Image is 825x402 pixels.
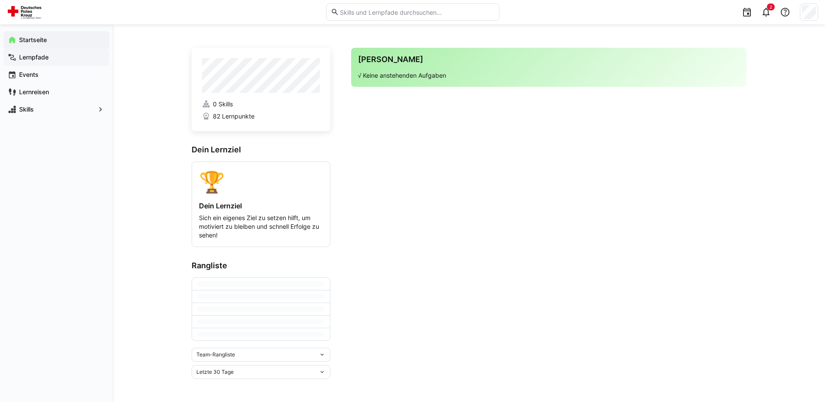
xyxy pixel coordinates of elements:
h3: Rangliste [192,261,330,270]
span: Letzte 30 Tage [196,369,234,376]
input: Skills und Lernpfade durchsuchen… [339,8,494,16]
a: 0 Skills [202,100,320,109]
h3: Dein Lernziel [192,145,330,155]
span: 2 [770,4,772,10]
h3: [PERSON_NAME] [358,55,740,64]
h4: Dein Lernziel [199,201,323,210]
div: 🏆 [199,169,323,194]
p: √ Keine anstehenden Aufgaben [358,71,740,80]
p: Sich ein eigenes Ziel zu setzen hilft, um motiviert zu bleiben und schnell Erfolge zu sehen! [199,214,323,240]
span: Team-Rangliste [196,351,235,358]
span: 82 Lernpunkte [213,112,254,121]
span: 0 Skills [213,100,233,109]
